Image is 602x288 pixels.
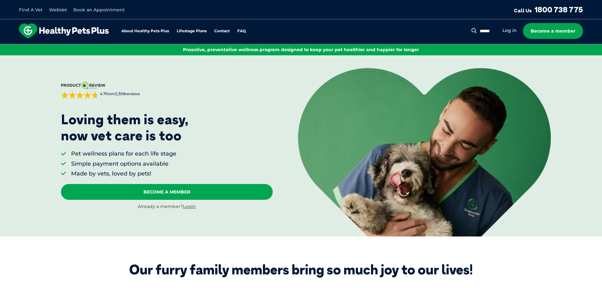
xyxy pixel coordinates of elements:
a: Book an Appointment [73,7,125,13]
strong: 4.7 [100,91,106,96]
img: <p>Loving them is easy, <br /> now vet care is too</p> [298,68,551,236]
div: 4.7 out of 5 stars [61,91,99,99]
span: Proactive, preventative wellness program designed to keep your pet healthier and happier for longer [183,47,419,52]
a: FAQ [237,29,246,33]
a: Lifestage Plans [177,29,207,33]
div: Our furry family members bring so much joy to our lives! [129,262,473,278]
a: 4.7from2,309reviews [61,82,273,99]
a: About Healthy Pets Plus [121,29,169,33]
span: Call Us [514,7,532,14]
li: Simple payment options available [71,160,176,168]
div: Already a member? [61,204,273,210]
a: Login [183,204,196,209]
a: WebVet [49,7,67,13]
a: Log in [502,28,517,34]
p: Loving them is easy, now vet care is too [61,112,189,144]
a: Call Us1800 738 775 [514,5,583,14]
a: Find A Vet [19,7,43,13]
img: hpp-logo [19,23,109,39]
button: Search [470,28,478,34]
a: Become a member [523,23,583,39]
span: 2,309 reviews [115,91,140,96]
a: Become A Member [61,184,273,200]
a: Contact [214,29,230,33]
li: Made by vets, loved by pets! [71,170,176,178]
span: from [99,91,140,97]
li: Pet wellness plans for each life stage [71,150,176,158]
